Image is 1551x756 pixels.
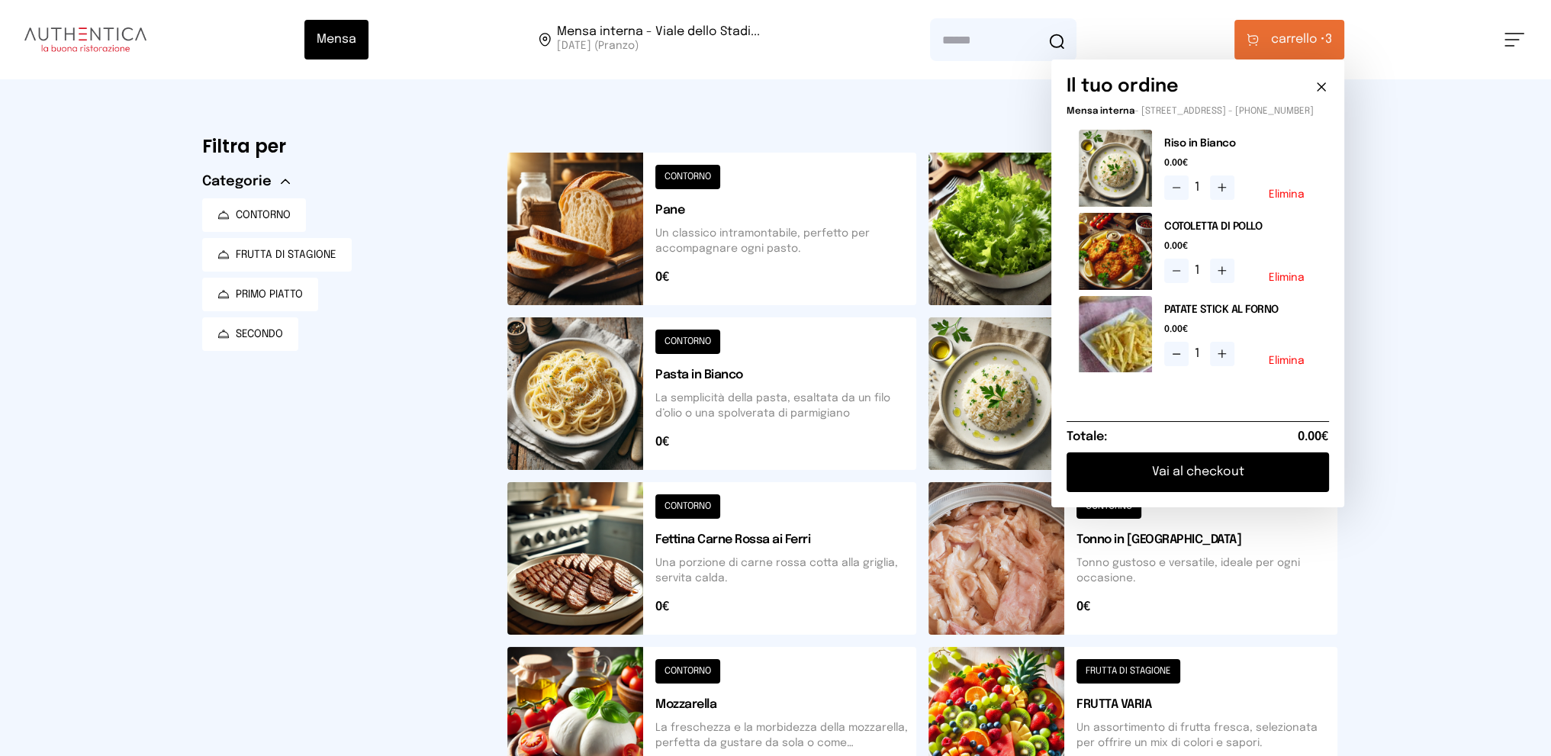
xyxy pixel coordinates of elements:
[1195,262,1204,280] span: 1
[557,26,760,53] span: Viale dello Stadio, 77, 05100 Terni TR, Italia
[236,247,336,262] span: FRUTTA DI STAGIONE
[202,171,290,192] button: Categorie
[1269,189,1305,200] button: Elimina
[1298,428,1329,446] span: 0.00€
[236,287,303,302] span: PRIMO PIATTO
[304,20,368,60] button: Mensa
[202,171,272,192] span: Categorie
[1079,296,1152,373] img: media
[202,134,483,159] h6: Filtra per
[1164,136,1317,151] h2: Riso in Bianco
[1269,272,1305,283] button: Elimina
[236,207,291,223] span: CONTORNO
[1269,355,1305,366] button: Elimina
[1079,213,1152,290] img: media
[1195,179,1204,197] span: 1
[1067,107,1134,116] span: Mensa interna
[1164,157,1317,169] span: 0.00€
[1195,345,1204,363] span: 1
[202,278,318,311] button: PRIMO PIATTO
[202,198,306,232] button: CONTORNO
[202,317,298,351] button: SECONDO
[1067,452,1329,492] button: Vai al checkout
[1271,31,1325,49] span: carrello •
[24,27,146,52] img: logo.8f33a47.png
[1271,31,1332,49] span: 3
[1234,20,1344,60] button: carrello •3
[1079,130,1152,207] img: media
[1164,302,1317,317] h2: PATATE STICK AL FORNO
[557,38,760,53] span: [DATE] (Pranzo)
[1164,240,1317,253] span: 0.00€
[1067,428,1107,446] h6: Totale:
[202,238,352,272] button: FRUTTA DI STAGIONE
[1067,105,1329,117] p: - [STREET_ADDRESS] - [PHONE_NUMBER]
[236,327,283,342] span: SECONDO
[1164,219,1317,234] h2: COTOLETTA DI POLLO
[1067,75,1179,99] h6: Il tuo ordine
[1164,323,1317,336] span: 0.00€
